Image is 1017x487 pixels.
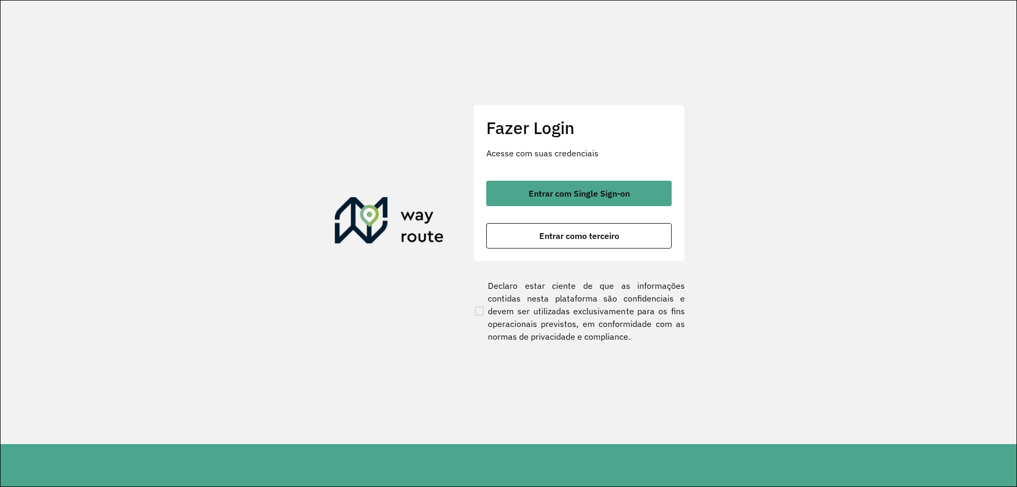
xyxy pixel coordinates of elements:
button: button [486,181,672,206]
h2: Fazer Login [486,118,672,138]
p: Acesse com suas credenciais [486,147,672,160]
img: Roteirizador AmbevTech [335,197,444,248]
span: Entrar com Single Sign-on [529,189,630,198]
button: button [486,223,672,249]
label: Declaro estar ciente de que as informações contidas nesta plataforma são confidenciais e devem se... [473,279,685,343]
span: Entrar como terceiro [539,232,619,240]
